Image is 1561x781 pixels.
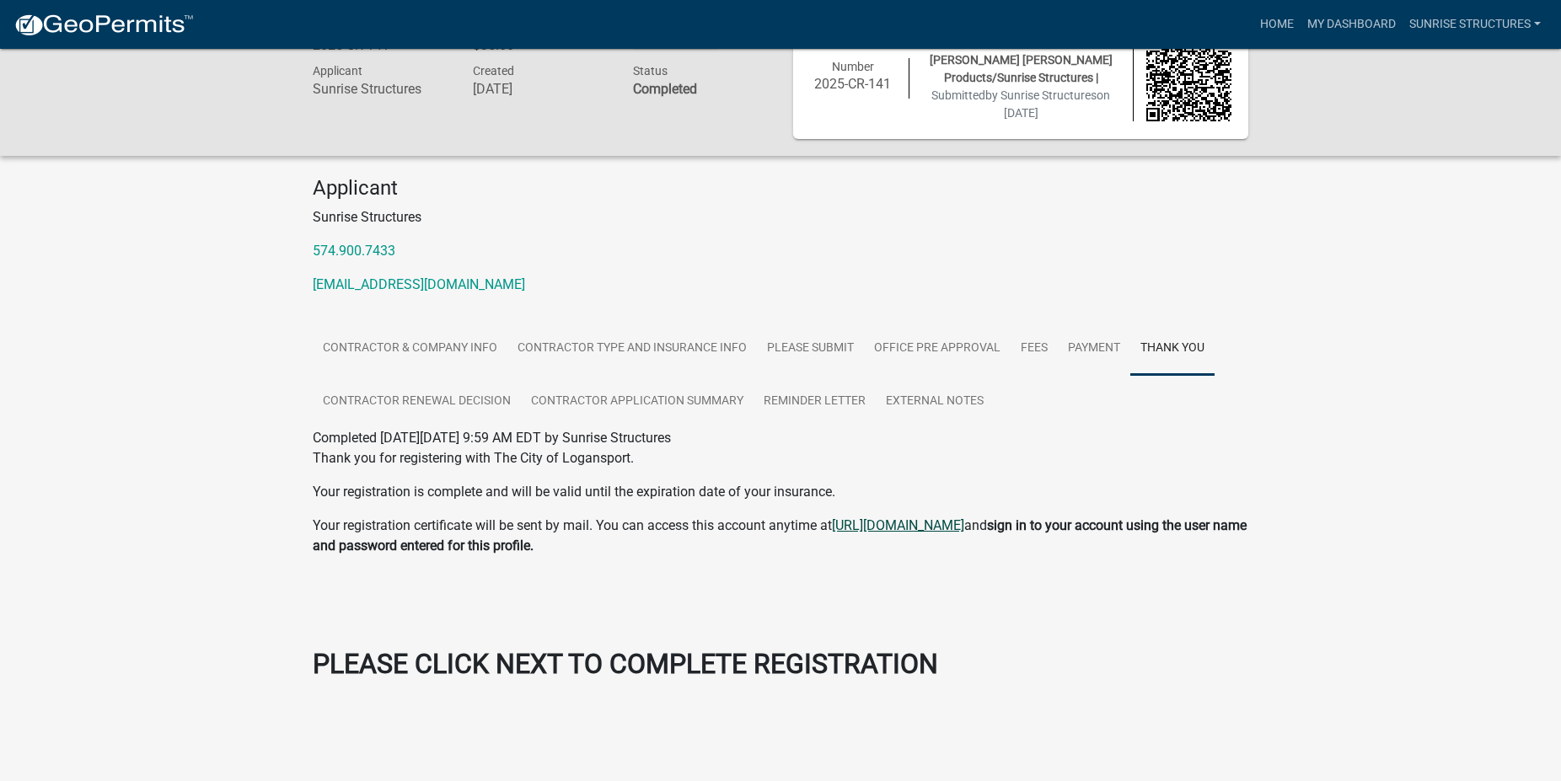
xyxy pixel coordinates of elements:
span: Completed [DATE][DATE] 9:59 AM EDT by Sunrise Structures [313,430,671,446]
a: Reminder Letter [754,375,876,429]
a: 574.900.7433 [313,243,395,259]
a: Contractor Renewal Decision [313,375,521,429]
img: QR code [1146,35,1232,121]
h6: Sunrise Structures [313,81,448,97]
strong: Completed [633,81,697,97]
a: My Dashboard [1301,8,1403,40]
a: Sunrise Structures [1403,8,1548,40]
strong: PLEASE CLICK NEXT TO COMPLETE REGISTRATION [313,648,938,680]
a: Please Submit [757,322,864,376]
h6: 2025-CR-141 [810,76,896,92]
span: Number [832,60,874,73]
a: Contractor Application Summary [521,375,754,429]
a: Payment [1058,322,1130,376]
a: Home [1253,8,1301,40]
a: [EMAIL_ADDRESS][DOMAIN_NAME] [313,276,525,292]
p: Thank you for registering with The City of Logansport. [313,448,1248,468]
a: Contractor & Company Info [313,322,507,376]
a: External Notes [876,375,994,429]
p: Your registration certificate will be sent by mail. You can access this account anytime at and [313,516,1248,556]
a: Thank you [1130,322,1215,376]
p: Sunrise Structures [313,207,1248,227]
p: Your registration is complete and will be valid until the expiration date of your insurance. [313,482,1248,502]
h6: [DATE] [473,81,608,97]
span: Status [633,64,668,78]
a: Office Pre Approval [864,322,1011,376]
span: by Sunrise Structures [985,88,1097,102]
a: Contractor Type and Insurance Info [507,322,757,376]
span: Created [473,64,514,78]
span: [PERSON_NAME] dba [PERSON_NAME] [PERSON_NAME] Products/Sunrise Structures | [930,35,1113,84]
a: [URL][DOMAIN_NAME] [832,517,964,533]
span: Submitted on [DATE] [931,88,1110,120]
span: Applicant [313,64,362,78]
a: Fees [1011,322,1058,376]
h4: Applicant [313,176,1248,201]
